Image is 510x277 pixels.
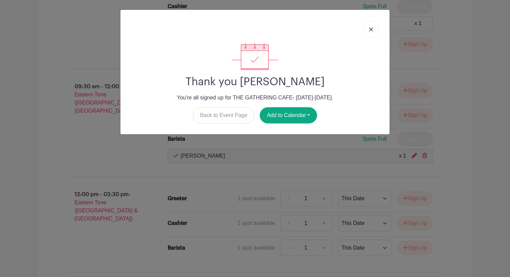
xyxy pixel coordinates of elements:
[232,43,278,70] img: signup_complete-c468d5dda3e2740ee63a24cb0ba0d3ce5d8a4ecd24259e683200fb1569d990c8.svg
[126,94,384,102] p: You're all signed up for THE GATHERING CAFE- [DATE]-[DATE].
[260,107,317,123] button: Add to Calendar
[193,107,255,123] a: Back to Event Page
[369,27,373,31] img: close_button-5f87c8562297e5c2d7936805f587ecaba9071eb48480494691a3f1689db116b3.svg
[126,75,384,88] h2: Thank you [PERSON_NAME]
